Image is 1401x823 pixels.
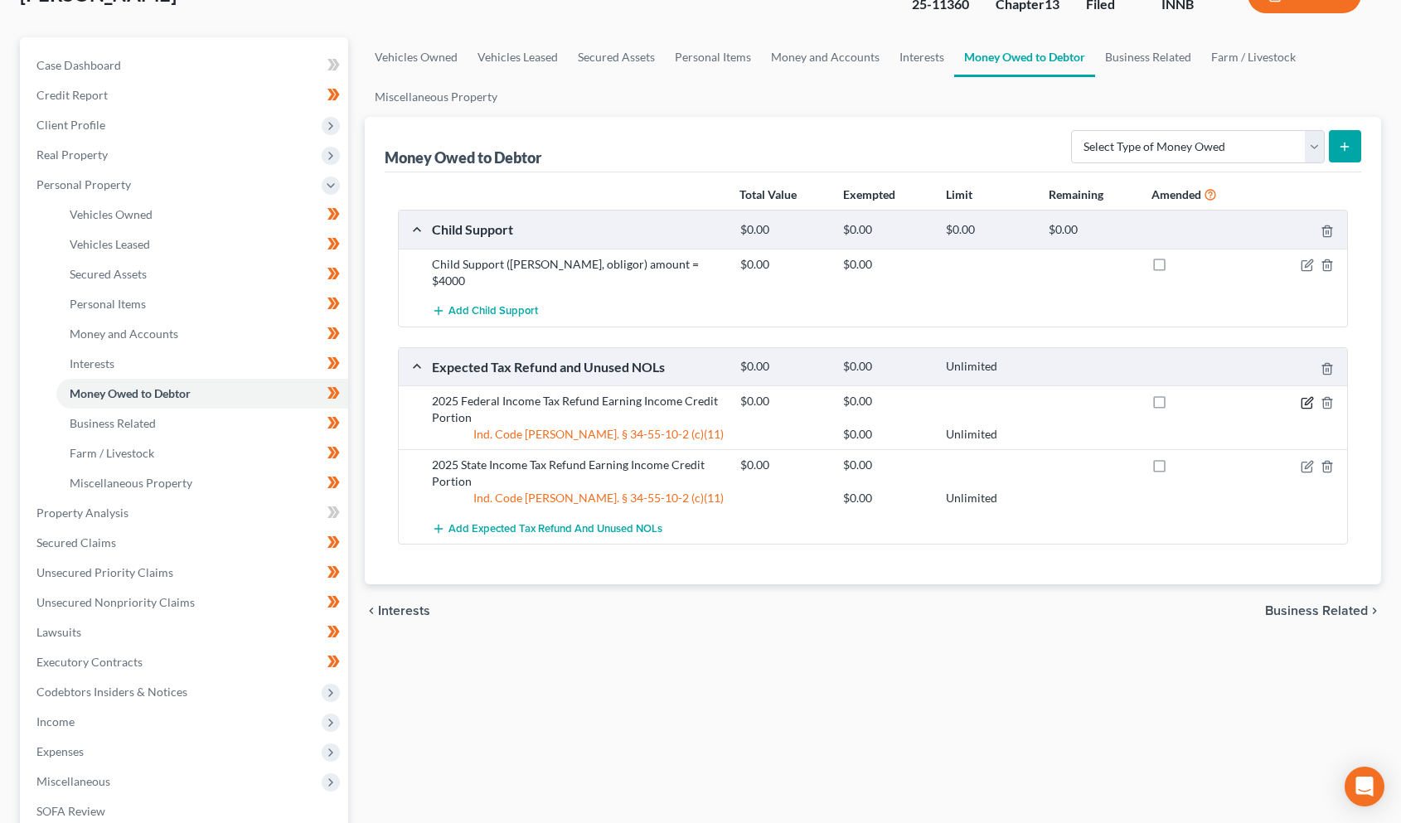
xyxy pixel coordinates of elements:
[1265,604,1381,617] button: Business Related chevron_right
[56,438,348,468] a: Farm / Livestock
[23,647,348,677] a: Executory Contracts
[36,774,110,788] span: Miscellaneous
[1368,604,1381,617] i: chevron_right
[938,359,1040,375] div: Unlimited
[365,604,378,617] i: chevron_left
[938,426,1040,443] div: Unlimited
[23,558,348,588] a: Unsecured Priority Claims
[36,565,173,579] span: Unsecured Priority Claims
[424,457,732,490] div: 2025 State Income Tax Refund Earning Income Credit Portion
[56,349,348,379] a: Interests
[36,655,143,669] span: Executory Contracts
[568,37,665,77] a: Secured Assets
[56,319,348,349] a: Money and Accounts
[56,200,348,230] a: Vehicles Owned
[732,222,835,238] div: $0.00
[36,625,81,639] span: Lawsuits
[70,476,192,490] span: Miscellaneous Property
[56,259,348,289] a: Secured Assets
[36,148,108,162] span: Real Property
[70,386,191,400] span: Money Owed to Debtor
[424,426,732,443] div: Ind. Code [PERSON_NAME]. § 34-55-10-2 (c)(11)
[938,490,1040,506] div: Unlimited
[56,379,348,409] a: Money Owed to Debtor
[23,51,348,80] a: Case Dashboard
[1265,604,1368,617] span: Business Related
[23,80,348,110] a: Credit Report
[424,256,732,289] div: Child Support ([PERSON_NAME], obligor) amount = $4000
[365,37,468,77] a: Vehicles Owned
[36,506,128,520] span: Property Analysis
[432,296,538,327] button: Add Child Support
[70,356,114,370] span: Interests
[835,490,938,506] div: $0.00
[36,714,75,729] span: Income
[378,604,430,617] span: Interests
[1040,222,1143,238] div: $0.00
[36,595,195,609] span: Unsecured Nonpriority Claims
[23,617,348,647] a: Lawsuits
[448,305,538,318] span: Add Child Support
[36,177,131,191] span: Personal Property
[835,426,938,443] div: $0.00
[70,327,178,341] span: Money and Accounts
[424,358,732,375] div: Expected Tax Refund and Unused NOLs
[36,88,108,102] span: Credit Report
[385,148,545,167] div: Money Owed to Debtor
[23,528,348,558] a: Secured Claims
[1151,187,1201,201] strong: Amended
[761,37,890,77] a: Money and Accounts
[1201,37,1306,77] a: Farm / Livestock
[1345,767,1384,806] div: Open Intercom Messenger
[448,522,662,535] span: Add Expected Tax Refund and Unused NOLs
[424,220,732,238] div: Child Support
[56,289,348,319] a: Personal Items
[36,685,187,699] span: Codebtors Insiders & Notices
[835,256,938,273] div: $0.00
[70,416,156,430] span: Business Related
[732,359,835,375] div: $0.00
[835,359,938,375] div: $0.00
[732,393,835,409] div: $0.00
[946,187,972,201] strong: Limit
[23,588,348,617] a: Unsecured Nonpriority Claims
[938,222,1040,238] div: $0.00
[843,187,895,201] strong: Exempted
[36,804,105,818] span: SOFA Review
[70,207,153,221] span: Vehicles Owned
[56,468,348,498] a: Miscellaneous Property
[432,513,662,544] button: Add Expected Tax Refund and Unused NOLs
[424,393,732,426] div: 2025 Federal Income Tax Refund Earning Income Credit Portion
[739,187,797,201] strong: Total Value
[70,267,147,281] span: Secured Assets
[365,604,430,617] button: chevron_left Interests
[890,37,954,77] a: Interests
[732,256,835,273] div: $0.00
[70,237,150,251] span: Vehicles Leased
[835,222,938,238] div: $0.00
[365,77,507,117] a: Miscellaneous Property
[36,118,105,132] span: Client Profile
[665,37,761,77] a: Personal Items
[954,37,1095,77] a: Money Owed to Debtor
[56,230,348,259] a: Vehicles Leased
[732,457,835,473] div: $0.00
[70,297,146,311] span: Personal Items
[70,446,154,460] span: Farm / Livestock
[835,393,938,409] div: $0.00
[23,498,348,528] a: Property Analysis
[1095,37,1201,77] a: Business Related
[56,409,348,438] a: Business Related
[835,457,938,473] div: $0.00
[36,744,84,758] span: Expenses
[36,58,121,72] span: Case Dashboard
[36,535,116,549] span: Secured Claims
[424,490,732,506] div: Ind. Code [PERSON_NAME]. § 34-55-10-2 (c)(11)
[1049,187,1103,201] strong: Remaining
[468,37,568,77] a: Vehicles Leased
